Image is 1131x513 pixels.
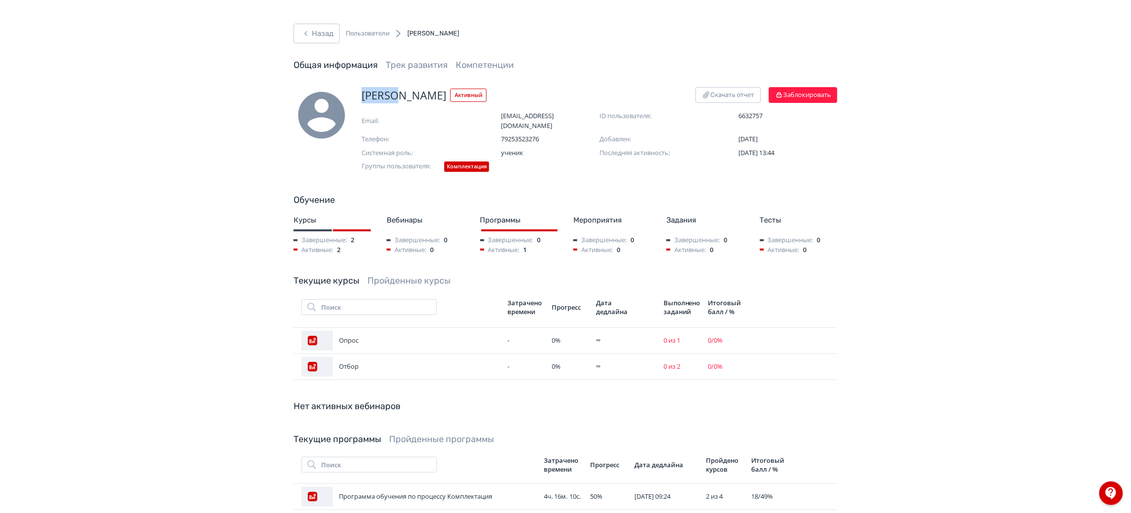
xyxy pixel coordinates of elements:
span: 0 из 1 [664,336,680,345]
span: Завершенные: [480,235,533,245]
div: Программы [480,215,558,226]
a: Пользователи [346,29,390,38]
span: 0 [710,245,713,255]
div: Задания [666,215,744,226]
span: Активные: [666,245,706,255]
div: Итоговый балл / % [751,456,789,474]
span: ученик [501,148,599,158]
div: Прогресс [591,460,627,469]
span: Последняя активность: [599,148,698,158]
div: Обучение [294,193,837,207]
div: Выполнено заданий [664,298,700,316]
span: ID пользователя: [599,111,698,121]
span: [PERSON_NAME] [407,30,459,37]
span: [DATE] 13:44 [739,148,775,157]
span: Завершенные: [294,235,347,245]
span: 0 / 0 % [708,362,723,371]
span: 1 [524,245,527,255]
div: Мероприятия [573,215,651,226]
a: Текущие курсы [294,275,360,286]
span: Активные: [760,245,799,255]
a: Общая информация [294,60,378,70]
span: 0 [803,245,807,255]
span: 6632757 [739,111,837,121]
span: Email: [362,116,460,126]
span: 0 [444,235,447,245]
span: Завершенные: [666,235,720,245]
span: Добавлен: [599,134,698,144]
div: Затрачено времени [544,456,583,474]
div: Пройдено курсов [706,456,744,474]
span: 18 / 49 % [751,492,773,501]
span: 0 [631,235,634,245]
span: 0 [617,245,620,255]
div: ∞ [597,362,656,372]
span: 16м. [555,492,568,501]
div: Программа обучения по процессу Комплектация [301,487,536,507]
a: Пройденные курсы [367,275,451,286]
span: 0 % [552,362,561,371]
button: Скачать отчет [696,87,761,103]
span: Системная роль: [362,148,460,158]
span: [PERSON_NAME] [362,87,446,103]
button: Заблокировать [769,87,837,103]
span: 2 из 4 [706,492,723,501]
span: 0 из 2 [664,362,680,371]
div: Итоговый балл / % [708,298,745,316]
div: Отбор [301,357,500,377]
span: Активные: [480,245,520,255]
a: Пройденные программы [389,434,494,445]
span: 10с. [570,492,581,501]
div: Курсы [294,215,371,226]
span: 0 / 0 % [708,336,723,345]
div: Затрачено времени [508,298,544,316]
span: 79253523276 [501,134,599,144]
button: Назад [294,24,340,43]
a: Трек развития [386,60,448,70]
div: Комплектация [444,161,489,172]
span: 50 % [591,492,603,501]
span: 2 [351,235,354,245]
span: Активные: [573,245,613,255]
div: Прогресс [552,303,589,312]
span: 4ч. [544,492,553,501]
div: Тесты [760,215,837,226]
a: Компетенции [456,60,514,70]
span: [DATE] [739,134,758,143]
div: - [508,362,544,372]
span: [DATE] 09:24 [635,492,671,501]
span: Активные: [294,245,333,255]
div: - [508,336,544,346]
span: 2 [337,245,340,255]
span: Активный [450,89,487,102]
div: Дата дедлайна [635,460,699,469]
span: 0 % [552,336,561,345]
span: 0 [817,235,821,245]
span: Телефон: [362,134,460,144]
span: Активные: [387,245,426,255]
div: ∞ [597,336,656,346]
div: Нет активных вебинаров [294,400,837,413]
span: Завершенные: [760,235,813,245]
span: 0 [724,235,727,245]
div: Дата дедлайна [597,298,631,316]
span: 0 [537,235,541,245]
span: Завершенные: [387,235,440,245]
span: Завершенные: [573,235,627,245]
span: Группы пользователя: [362,161,440,174]
span: 0 [430,245,433,255]
a: Текущие программы [294,434,381,445]
div: Вебинары [387,215,464,226]
span: [EMAIL_ADDRESS][DOMAIN_NAME] [501,111,599,130]
div: Опрос [301,331,500,351]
